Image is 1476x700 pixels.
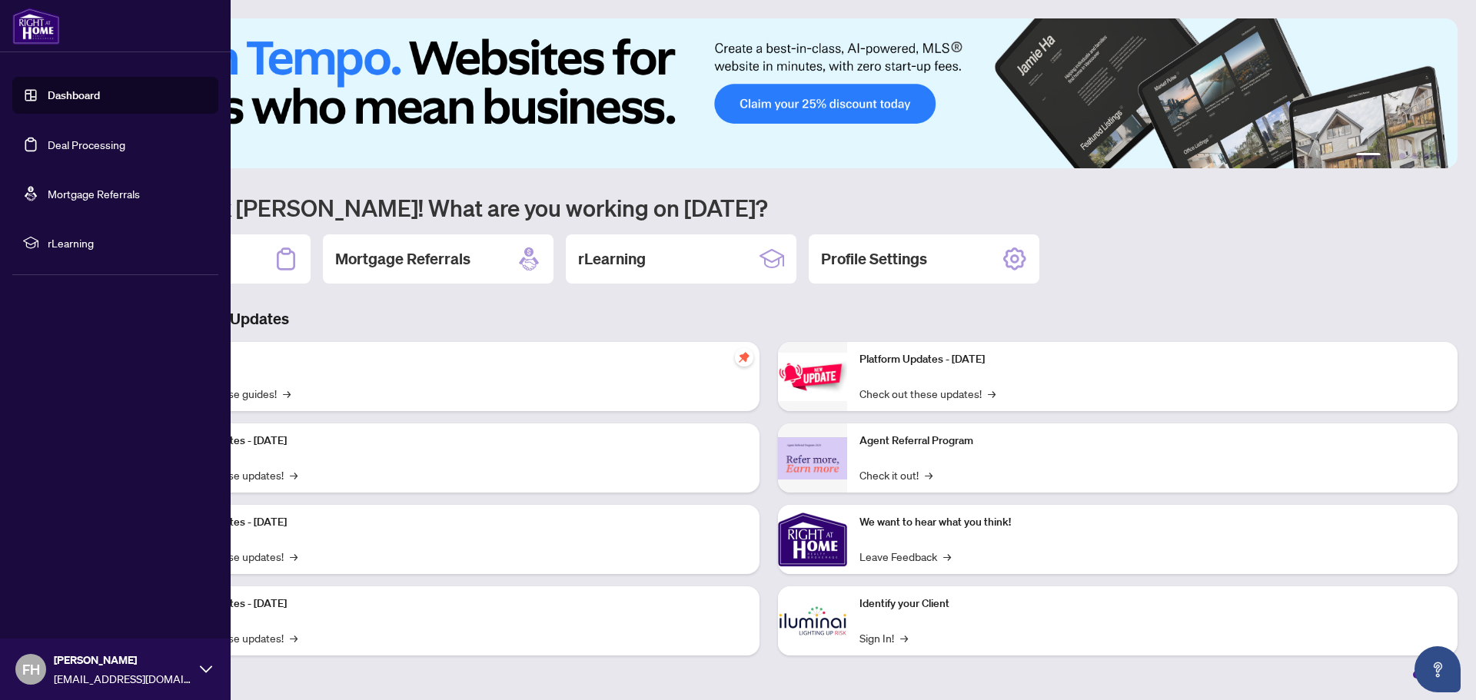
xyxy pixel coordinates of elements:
a: Deal Processing [48,138,125,151]
h2: rLearning [578,248,646,270]
a: Dashboard [48,88,100,102]
button: 6 [1436,153,1442,159]
span: [EMAIL_ADDRESS][DOMAIN_NAME] [54,670,192,687]
p: We want to hear what you think! [859,514,1445,531]
button: 5 [1424,153,1430,159]
p: Platform Updates - [DATE] [161,433,747,450]
p: Platform Updates - [DATE] [161,514,747,531]
p: Identify your Client [859,595,1445,612]
span: → [900,629,908,646]
img: We want to hear what you think! [778,505,847,574]
a: Sign In!→ [859,629,908,646]
span: → [290,629,298,646]
span: pushpin [735,348,753,367]
img: Slide 0 [80,18,1458,168]
img: logo [12,8,60,45]
img: Identify your Client [778,586,847,655]
a: Mortgage Referrals [48,187,140,201]
span: [PERSON_NAME] [54,652,192,668]
img: Platform Updates - June 23, 2025 [778,353,847,401]
p: Platform Updates - [DATE] [859,351,1445,368]
a: Leave Feedback→ [859,548,951,565]
img: Agent Referral Program [778,437,847,479]
h2: Mortgage Referrals [335,248,470,270]
button: 4 [1411,153,1418,159]
span: → [290,466,298,483]
span: → [283,385,291,402]
span: FH [22,659,40,680]
p: Agent Referral Program [859,433,1445,450]
span: → [943,548,951,565]
h2: Profile Settings [821,248,927,270]
button: 1 [1356,153,1381,159]
h1: Welcome back [PERSON_NAME]! What are you working on [DATE]? [80,193,1458,222]
a: Check it out!→ [859,466,932,483]
h3: Brokerage & Industry Updates [80,308,1458,330]
span: → [988,385,996,402]
button: 3 [1399,153,1405,159]
p: Platform Updates - [DATE] [161,595,747,612]
a: Check out these updates!→ [859,385,996,402]
span: rLearning [48,234,208,251]
p: Self-Help [161,351,747,368]
button: 2 [1387,153,1393,159]
button: Open asap [1414,646,1461,692]
span: → [925,466,932,483]
span: → [290,548,298,565]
